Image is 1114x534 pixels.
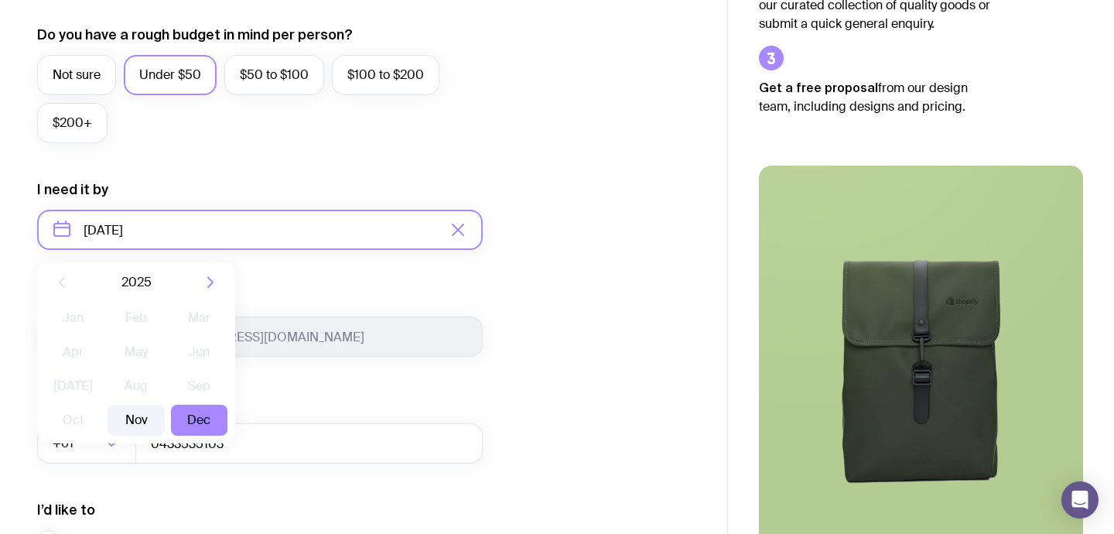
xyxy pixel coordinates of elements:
button: [DATE] [45,371,101,402]
button: Feb [108,303,164,334]
button: Mar [171,303,227,334]
button: Jun [171,337,227,368]
input: Select a target date [37,210,483,250]
button: Nov [108,405,164,436]
p: from our design team, including designs and pricing. [759,78,991,116]
div: Open Intercom Messenger [1061,481,1099,519]
label: Not sure [37,55,116,95]
strong: Get a free proposal [759,80,878,94]
label: $50 to $100 [224,55,324,95]
div: Search for option [37,423,136,464]
label: $100 to $200 [332,55,439,95]
button: Sep [171,371,227,402]
button: Dec [171,405,227,436]
input: Search for option [77,423,101,464]
span: 2025 [121,273,152,292]
button: Jan [45,303,101,334]
span: +61 [53,423,77,464]
label: Do you have a rough budget in mind per person? [37,26,353,44]
input: 0400123456 [135,423,483,464]
button: Oct [45,405,101,436]
input: you@email.com [37,317,483,357]
label: $200+ [37,103,108,143]
label: I need it by [37,180,108,199]
label: Under $50 [124,55,217,95]
button: Apr [45,337,101,368]
label: I’d like to [37,501,95,519]
button: May [108,337,164,368]
button: Aug [108,371,164,402]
